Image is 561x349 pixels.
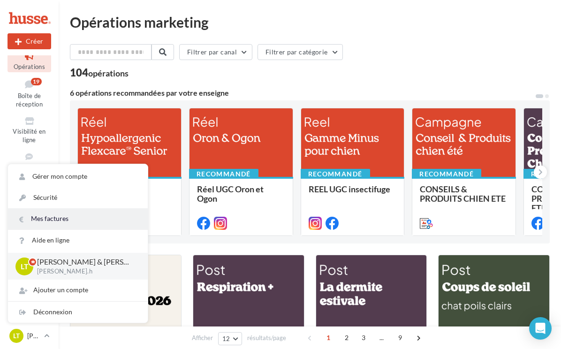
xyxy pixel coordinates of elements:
[8,33,51,49] button: Créer
[70,15,550,29] div: Opérations marketing
[247,334,286,342] span: résultats/page
[31,78,42,85] div: 19
[37,267,133,276] p: [PERSON_NAME].h
[21,261,29,272] span: Lt
[189,169,258,179] div: Recommandé
[412,169,481,179] div: Recommandé
[27,331,40,341] p: [PERSON_NAME] & [PERSON_NAME]
[8,302,148,323] div: Déconnexion
[339,330,354,345] span: 2
[8,187,148,208] a: Sécurité
[356,330,371,345] span: 3
[70,89,535,97] div: 6 opérations recommandées par votre enseigne
[8,230,148,251] a: Aide en ligne
[393,330,408,345] span: 9
[8,33,51,49] div: Nouvelle campagne
[218,332,242,345] button: 12
[88,69,129,77] div: opérations
[529,317,552,340] div: Open Intercom Messenger
[8,208,148,229] a: Mes factures
[374,330,389,345] span: ...
[8,49,51,72] a: Opérations
[70,68,129,78] div: 104
[8,114,51,146] a: Visibilité en ligne
[309,184,390,194] span: REEL UGC insectifuge
[8,166,148,187] a: Gérer mon compte
[8,280,148,301] div: Ajouter un compte
[16,92,43,108] span: Boîte de réception
[8,150,51,182] a: Sollicitation d'avis
[13,331,20,341] span: Lt
[197,184,264,204] span: Réel UGC Oron et Ogon
[37,257,133,267] p: [PERSON_NAME] & [PERSON_NAME]
[13,163,45,180] span: Sollicitation d'avis
[301,169,370,179] div: Recommandé
[14,63,45,70] span: Opérations
[8,76,51,110] a: Boîte de réception19
[258,44,343,60] button: Filtrer par catégorie
[13,128,45,144] span: Visibilité en ligne
[321,330,336,345] span: 1
[179,44,252,60] button: Filtrer par canal
[192,334,213,342] span: Afficher
[222,335,230,342] span: 12
[8,327,51,345] a: Lt [PERSON_NAME] & [PERSON_NAME]
[420,184,506,204] span: CONSEILS & PRODUITS CHIEN ETE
